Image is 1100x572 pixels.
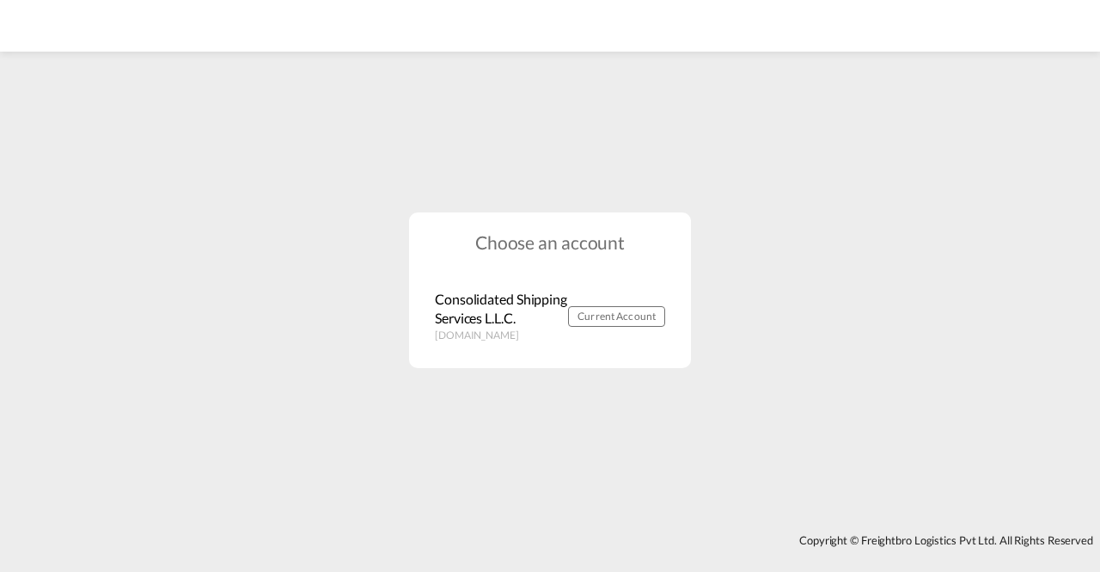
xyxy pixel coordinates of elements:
p: [DOMAIN_NAME] [435,329,568,343]
h1: Choose an account [409,230,691,255]
a: Consolidated Shipping Services L.L.C.[DOMAIN_NAME] Current Account [435,290,665,343]
button: Current Account [568,306,665,327]
p: Consolidated Shipping Services L.L.C. [435,290,568,329]
span: Current Account [577,310,656,323]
